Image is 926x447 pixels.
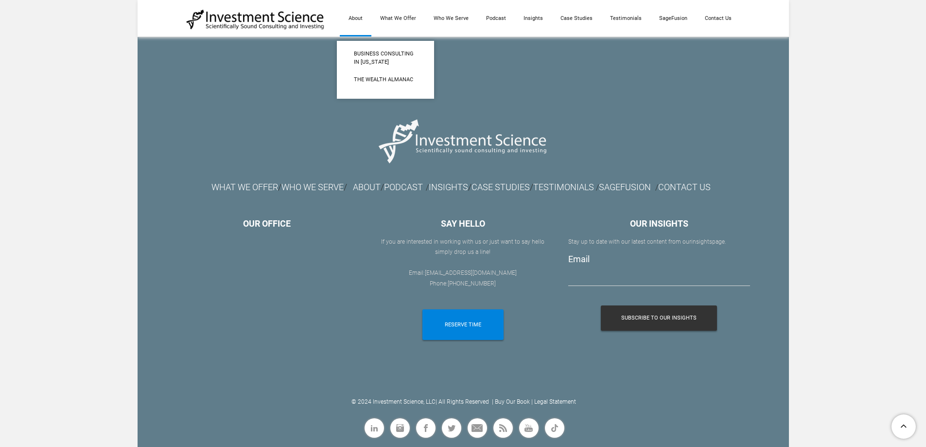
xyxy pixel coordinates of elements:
[568,254,590,264] label: Email
[353,182,381,192] a: ABOUT
[534,398,576,405] a: Legal Statement
[426,183,429,192] font: /
[351,398,436,405] a: © 2024 Investment Science, LLC
[337,71,434,89] a: The Wealth Almanac​
[436,398,437,405] a: |
[384,185,423,192] a: PODCAST
[389,417,411,439] a: Instagram
[596,183,599,192] font: /
[472,182,530,192] a: CASE STUDIES
[429,182,472,192] font: /
[422,309,504,340] a: RESERVE TIME
[518,417,540,439] a: Youtube
[448,280,496,287] font: [PHONE_NUMBER]
[281,185,344,192] a: WHO WE SERVE
[599,185,651,192] a: SAGEFUSION
[211,182,278,192] font: WHAT WE OFFER
[531,398,533,405] a: |
[543,417,566,439] a: Flickr
[533,182,594,192] a: TESTIMONIALS
[599,182,651,192] font: SAGEFUSION
[243,218,291,229] font: OUR OFFICE
[425,269,517,276] a: [EMAIL_ADDRESS][DOMAIN_NAME]
[621,305,697,331] span: Subscribe To Our Insights
[658,182,711,192] a: CONTACT US
[466,417,489,439] a: Mail
[448,280,496,287] a: [PHONE_NUMBER]​
[492,398,493,405] a: |
[655,183,658,192] font: /
[429,182,468,192] a: INSIGHTS
[337,45,434,71] a: Business Consulting in [US_STATE]
[438,398,489,405] a: All Rights Reserved
[691,238,712,245] a: insights
[415,417,437,439] a: Facebook
[353,182,384,192] font: /
[211,185,278,192] a: WHAT WE OFFER
[888,411,921,442] a: To Top
[409,269,517,287] font: Email: Phone:
[354,50,417,67] span: Business Consulting in [US_STATE]
[441,218,485,229] font: SAY HELLO
[568,238,726,245] font: Stay up to date with our latest content from our page.
[384,182,423,192] font: PODCAST
[344,182,347,192] font: /
[186,9,325,30] img: Investment Science | NYC Consulting Services
[281,182,344,192] font: WHO WE SERVE
[354,75,417,84] span: The Wealth Almanac​
[630,218,688,229] font: OUR INSIGHTS
[445,309,481,340] span: RESERVE TIME
[440,417,463,439] a: Twitter
[495,398,530,405] a: Buy Our Book
[381,238,544,256] font: If you are interested in working with us or ​just want to say hello simply drop us a line!
[492,417,514,439] a: Rss
[472,182,596,192] font: /
[278,182,281,192] font: /
[373,110,553,172] img: Picture
[363,417,385,439] a: Linkedin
